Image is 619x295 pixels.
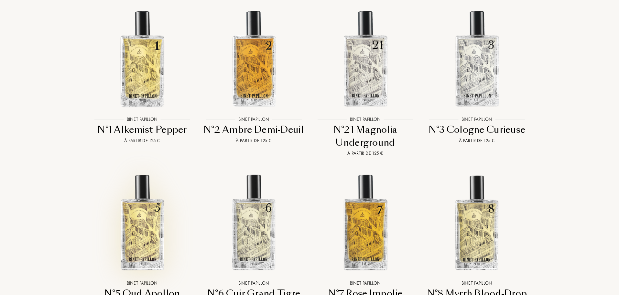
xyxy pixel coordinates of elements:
[203,8,304,109] img: N°2 Ambre Demi-Deuil Binet Papillon
[424,137,530,144] div: À partir de 125 €
[124,116,161,122] div: Binet-Papillon
[347,116,384,122] div: Binet-Papillon
[424,123,530,136] div: N°3 Cologne Curieuse
[235,116,272,122] div: Binet-Papillon
[235,279,272,286] div: Binet-Papillon
[89,123,195,136] div: N°1 Alkemist Pepper
[124,279,161,286] div: Binet-Papillon
[86,1,198,165] a: N°1 Alkemist Pepper Binet PapillonBinet-PapillonN°1 Alkemist PepperÀ partir de 125 €
[92,8,192,109] img: N°1 Alkemist Pepper Binet Papillon
[309,1,421,165] a: N°21 Magnolia Underground Binet PapillonBinet-PapillonN°21 Magnolia UndergroundÀ partir de 125 €
[458,116,495,122] div: Binet-Papillon
[315,172,416,273] img: N°7 Rose Impolie Binet Papillon
[427,172,527,273] img: N°8 Myrrh Blood-Drop Binet Papillon
[427,8,527,109] img: N°3 Cologne Curieuse Binet Papillon
[312,150,418,157] div: À partir de 125 €
[201,123,307,136] div: N°2 Ambre Demi-Deuil
[458,279,495,286] div: Binet-Papillon
[201,137,307,144] div: À partir de 125 €
[89,137,195,144] div: À partir de 125 €
[315,8,416,109] img: N°21 Magnolia Underground Binet Papillon
[347,279,384,286] div: Binet-Papillon
[312,123,418,149] div: N°21 Magnolia Underground
[92,172,192,273] img: N°5 Oud Apollon Binet Papillon
[198,1,309,165] a: N°2 Ambre Demi-Deuil Binet PapillonBinet-PapillonN°2 Ambre Demi-DeuilÀ partir de 125 €
[203,172,304,273] img: N°6 Cuir Grand Tigre Binet Papillon
[421,1,533,165] a: N°3 Cologne Curieuse Binet PapillonBinet-PapillonN°3 Cologne CurieuseÀ partir de 125 €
